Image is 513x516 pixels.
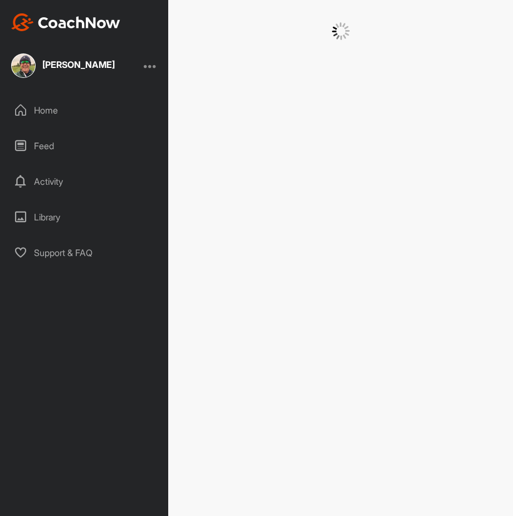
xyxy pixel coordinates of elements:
[42,60,115,69] div: [PERSON_NAME]
[6,168,163,195] div: Activity
[332,22,350,40] img: G6gVgL6ErOh57ABN0eRmCEwV0I4iEi4d8EwaPGI0tHgoAbU4EAHFLEQAh+QQFCgALACwIAA4AGAASAAAEbHDJSesaOCdk+8xg...
[6,203,163,231] div: Library
[6,96,163,124] div: Home
[6,239,163,267] div: Support & FAQ
[6,132,163,160] div: Feed
[11,53,36,78] img: square_e5dfe91757f7884c45a4eae9bfc5f6cc.jpg
[11,13,120,31] img: CoachNow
